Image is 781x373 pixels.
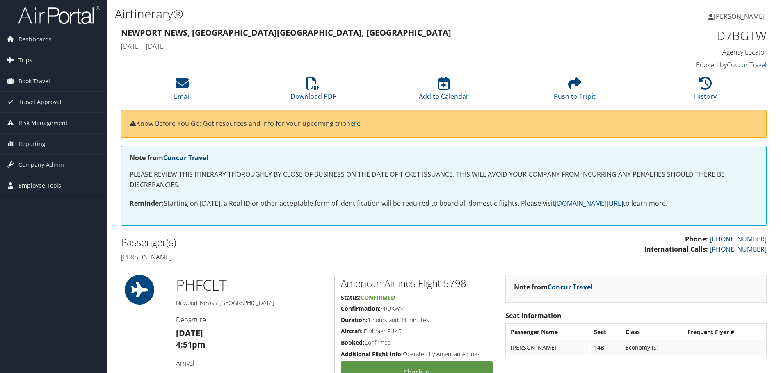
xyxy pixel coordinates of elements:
a: Download PDF [290,81,336,101]
th: Frequent Flyer # [683,325,765,339]
h4: Agency Locator [614,48,767,57]
strong: Duration: [341,316,368,324]
th: Passenger Name [507,325,589,339]
strong: Status: [341,293,361,301]
a: Concur Travel [727,60,767,69]
strong: Reminder: [130,199,164,208]
td: 14B [590,340,621,355]
h5: 1 hours and 34 minutes [341,316,493,324]
h5: Operated by American Airlines [341,350,493,358]
p: PLEASE REVIEW THIS ITINERARY THOROUGHLY BY CLOSE OF BUSINESS ON THE DATE OF TICKET ISSUANCE. THIS... [130,169,758,190]
span: Trips [18,50,32,71]
h4: Booked by [614,60,767,69]
span: Dashboards [18,29,52,50]
span: Risk Management [18,113,68,133]
h5: ARUKWM [341,305,493,313]
strong: Confirmation: [341,305,381,312]
a: Concur Travel [548,282,593,291]
span: Confirmed [361,293,395,301]
span: Book Travel [18,71,50,91]
span: Reporting [18,134,46,154]
strong: Note from [514,282,593,291]
strong: Seat Information [505,311,562,320]
a: Concur Travel [163,153,208,162]
a: [PHONE_NUMBER] [710,245,767,254]
a: Push to Tripit [554,81,596,101]
a: Email [174,81,191,101]
a: [PHONE_NUMBER] [710,234,767,243]
h2: American Airlines Flight 5798 [341,276,493,290]
th: Class [621,325,683,339]
h1: PHF CLT [176,275,328,296]
td: [PERSON_NAME] [507,340,589,355]
h5: Embraer RJ145 [341,327,493,335]
strong: 4:51pm [176,339,206,350]
h2: Passenger(s) [121,235,438,249]
strong: Additional Flight Info: [341,350,403,358]
h4: [DATE] - [DATE] [121,42,602,51]
a: here [346,119,361,128]
span: [PERSON_NAME] [714,12,765,21]
span: Company Admin [18,155,64,175]
a: Add to Calendar [419,81,469,101]
a: [PERSON_NAME] [708,4,773,29]
span: Employee Tools [18,175,61,196]
h5: Newport News / [GEOGRAPHIC_DATA] [176,299,328,307]
h4: Departure [176,315,328,324]
a: History [694,81,717,101]
p: Starting on [DATE], a Real ID or other acceptable form of identification will be required to boar... [130,198,758,209]
h4: [PERSON_NAME] [121,252,438,262]
h4: Arrival [176,359,328,368]
div: -- [687,344,761,351]
strong: Booked: [341,339,364,346]
h1: D7BGTW [614,27,767,44]
strong: Note from [130,153,208,162]
th: Seat [590,325,621,339]
h5: Confirmed [341,339,493,347]
strong: Newport News, [GEOGRAPHIC_DATA] [GEOGRAPHIC_DATA], [GEOGRAPHIC_DATA] [121,27,451,38]
strong: Aircraft: [341,327,364,335]
td: Economy (S) [621,340,683,355]
strong: [DATE] [176,328,203,339]
a: [DOMAIN_NAME][URL] [555,199,623,208]
strong: Phone: [685,234,708,243]
h1: Airtinerary® [115,5,553,23]
p: Know Before You Go: Get resources and info for your upcoming trip [130,118,758,129]
strong: International Calls: [644,245,708,254]
img: airportal-logo.png [18,5,100,25]
span: Travel Approval [18,92,62,112]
